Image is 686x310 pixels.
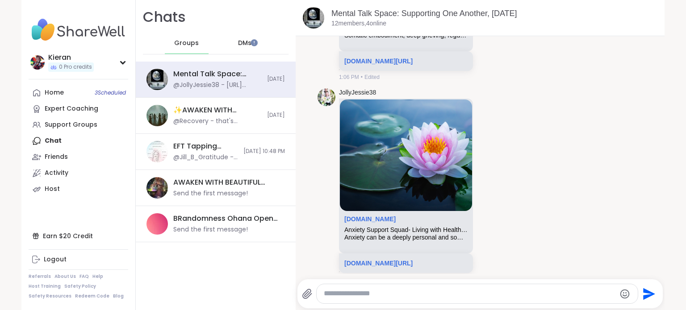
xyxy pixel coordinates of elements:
a: Safety Resources [29,293,71,299]
a: Logout [29,252,128,268]
img: Mental Talk Space: Supporting One Another, Oct 13 [303,7,324,29]
a: About Us [54,273,76,280]
div: BRandomness Ohana Open Forum, [DATE] [173,214,280,223]
a: Support Groups [29,117,128,133]
span: 0 Pro credits [59,63,92,71]
span: [DATE] [267,112,285,119]
a: Host Training [29,283,61,289]
div: Send the first message! [173,189,248,198]
p: 12 members, 4 online [331,19,386,28]
div: Friends [45,153,68,161]
img: Anxiety Support Squad- Living with Health Issues [340,99,472,211]
div: Earn $20 Credit [29,228,128,244]
div: Anxiety Support Squad- Living with Health Issues [344,226,468,234]
div: Home [45,88,64,97]
div: EFT Tapping [DATE] Practice, [DATE] [173,141,238,151]
span: Groups [174,39,199,48]
span: • [361,73,363,81]
img: ✨AWAKEN WITH BEAUTIFUL SOULS✨, Oct 13 [146,105,168,126]
img: Mental Talk Space: Supporting One Another, Oct 13 [146,69,168,90]
span: 1:06 PM [339,73,359,81]
div: Expert Coaching [45,104,98,113]
div: Send the first message! [173,225,248,234]
a: Safety Policy [64,283,96,289]
a: [DOMAIN_NAME][URL] [344,260,413,267]
span: DMs [238,39,251,48]
h1: Chats [143,7,186,27]
div: AWAKEN WITH BEAUTIFUL SOULS✨, [DATE] [173,178,280,187]
img: https://sharewell-space-live.sfo3.digitaloceanspaces.com/user-generated/3602621c-eaa5-4082-863a-9... [318,88,335,106]
a: Referrals [29,273,51,280]
div: Kieran [48,53,94,62]
a: Attachment [344,215,396,223]
div: @Recovery - that's amazing imagery! [173,117,262,126]
div: @JollyJessie38 - [URL][DOMAIN_NAME] [173,81,262,90]
img: Kieran [30,55,45,70]
a: Friends [29,149,128,165]
div: ✨AWAKEN WITH BEAUTIFUL SOULS✨, [DATE] [173,105,262,115]
a: Activity [29,165,128,181]
iframe: Spotlight [251,39,258,46]
span: Edited [364,73,380,81]
button: Emoji picker [619,289,630,299]
a: JollyJessie38 [339,88,376,97]
a: FAQ [79,273,89,280]
div: @Jill_B_Gratitude - Welcome! Please type in your name, what is present for you/ what you want to ... [173,153,238,162]
div: Logout [44,255,67,264]
img: EFT Tapping Tuesday Practice, Oct 14 [146,141,168,162]
a: Expert Coaching [29,101,128,117]
a: Host [29,181,128,197]
a: Mental Talk Space: Supporting One Another, [DATE] [331,9,517,18]
span: [DATE] [267,75,285,83]
a: Home3Scheduled [29,85,128,101]
button: Send [638,284,658,304]
a: Redeem Code [75,293,109,299]
div: Host [45,185,60,194]
div: Mental Talk Space: Supporting One Another, [DATE] [173,69,262,79]
img: ShareWell Nav Logo [29,14,128,45]
textarea: Type your message [324,289,615,298]
a: Help [92,273,103,280]
span: 3 Scheduled [95,89,126,96]
span: [DATE] 10:48 PM [243,148,285,155]
img: BRandomness Ohana Open Forum, Oct 13 [146,213,168,235]
a: [DOMAIN_NAME][URL] [344,58,413,65]
a: Blog [113,293,124,299]
div: Support Groups [45,120,97,129]
div: Activity [45,169,68,178]
img: AWAKEN WITH BEAUTIFUL SOULS✨, Oct 14 [146,177,168,198]
div: Anxiety can be a deeply personal and sometimes isolating experience, but creating a space where p... [344,234,468,241]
